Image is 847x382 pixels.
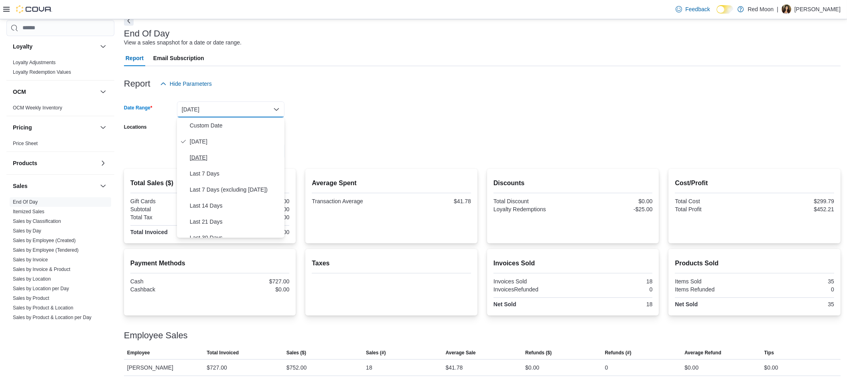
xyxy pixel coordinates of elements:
[764,350,774,356] span: Tips
[190,201,281,210] span: Last 14 Days
[130,286,208,293] div: Cashback
[190,121,281,130] span: Custom Date
[13,247,79,253] a: Sales by Employee (Tendered)
[13,199,38,205] a: End Of Day
[756,198,834,204] div: $299.79
[312,259,471,268] h2: Taxes
[13,60,56,65] a: Loyalty Adjustments
[98,87,108,97] button: OCM
[366,363,372,372] div: 18
[130,198,208,204] div: Gift Cards
[675,178,834,188] h2: Cost/Profit
[6,58,114,80] div: Loyalty
[13,159,37,167] h3: Products
[13,276,51,282] a: Sales by Location
[494,178,653,188] h2: Discounts
[13,286,69,291] a: Sales by Location per Day
[211,286,289,293] div: $0.00
[190,169,281,178] span: Last 7 Days
[13,59,56,66] span: Loyalty Adjustments
[312,178,471,188] h2: Average Spent
[13,305,73,311] a: Sales by Product & Location
[393,198,471,204] div: $41.78
[764,363,778,372] div: $0.00
[782,4,791,14] div: Ester Papazyan
[13,209,45,214] a: Itemized Sales
[157,76,215,92] button: Hide Parameters
[756,286,834,293] div: 0
[13,159,97,167] button: Products
[777,4,778,14] p: |
[13,295,49,301] span: Sales by Product
[312,198,390,204] div: Transaction Average
[13,141,38,146] a: Price Sheet
[13,140,38,147] span: Price Sheet
[525,363,539,372] div: $0.00
[13,237,76,244] span: Sales by Employee (Created)
[207,363,227,372] div: $727.00
[177,101,284,117] button: [DATE]
[6,103,114,116] div: OCM
[13,69,71,75] span: Loyalty Redemption Values
[494,286,571,293] div: InvoicesRefunded
[124,360,203,376] div: [PERSON_NAME]
[675,286,753,293] div: Items Refunded
[748,4,774,14] p: Red Moon
[685,5,710,13] span: Feedback
[177,117,284,238] div: Select listbox
[16,5,52,13] img: Cova
[494,278,571,285] div: Invoices Sold
[190,137,281,146] span: [DATE]
[124,16,134,26] button: Next
[366,350,386,356] span: Sales (#)
[13,266,70,273] span: Sales by Invoice & Product
[605,350,632,356] span: Refunds (#)
[794,4,841,14] p: [PERSON_NAME]
[6,139,114,152] div: Pricing
[525,350,552,356] span: Refunds ($)
[153,50,204,66] span: Email Subscription
[494,198,571,204] div: Total Discount
[675,278,753,285] div: Items Sold
[675,301,698,307] strong: Net Sold
[98,181,108,191] button: Sales
[13,295,49,301] a: Sales by Product
[130,178,290,188] h2: Total Sales ($)
[756,206,834,212] div: $452.21
[675,206,753,212] div: Total Profit
[124,38,242,47] div: View a sales snapshot for a date or date range.
[190,153,281,162] span: [DATE]
[717,5,733,14] input: Dark Mode
[190,217,281,226] span: Last 21 Days
[130,214,208,220] div: Total Tax
[446,350,476,356] span: Average Sale
[575,301,652,307] div: 18
[127,350,150,356] span: Employee
[575,286,652,293] div: 0
[98,42,108,51] button: Loyalty
[124,29,170,38] h3: End Of Day
[130,206,208,212] div: Subtotal
[286,350,306,356] span: Sales ($)
[170,80,212,88] span: Hide Parameters
[13,182,97,190] button: Sales
[675,198,753,204] div: Total Cost
[575,278,652,285] div: 18
[13,228,41,234] a: Sales by Day
[605,363,608,372] div: 0
[13,314,91,321] span: Sales by Product & Location per Day
[211,278,289,285] div: $727.00
[13,218,61,224] span: Sales by Classification
[675,259,834,268] h2: Products Sold
[124,105,152,111] label: Date Range
[672,1,713,17] a: Feedback
[98,158,108,168] button: Products
[124,331,188,340] h3: Employee Sales
[13,88,97,96] button: OCM
[13,42,32,51] h3: Loyalty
